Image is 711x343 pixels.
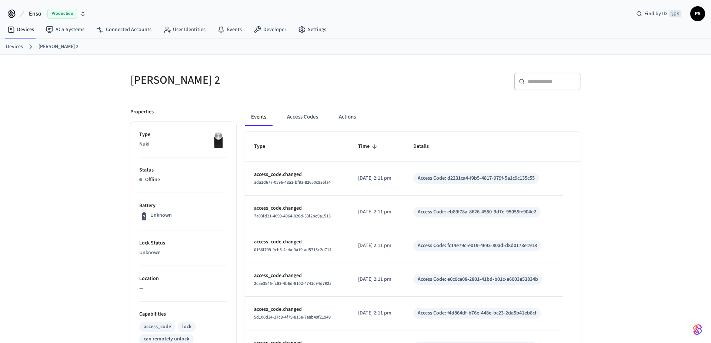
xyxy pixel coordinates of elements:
[130,73,351,88] h5: [PERSON_NAME] 2
[418,242,537,250] div: Access Code: fc14e79c-e019-4693-80ad-d8d0173e1918
[139,131,227,139] p: Type
[139,239,227,247] p: Lock Status
[669,10,681,17] span: ⌘ K
[40,23,90,36] a: ACS Systems
[139,284,227,292] p: —
[333,108,362,126] button: Actions
[254,280,331,287] span: 2cae3546-fc83-4b6d-8102-4741c94d792a
[254,306,340,313] p: access_code.changed
[139,202,227,210] p: Battery
[254,314,331,320] span: 5d100d34-27c9-4f79-815e-7a8b49f21949
[139,166,227,174] p: Status
[144,335,189,343] div: can remotely unlock
[418,174,535,182] div: Access Code: d2231ca4-f9b5-4817-979f-5a1c9c135c55
[139,249,227,257] p: Unknown
[29,9,41,18] span: Enso
[245,108,581,126] div: ant example
[157,23,211,36] a: User Identities
[254,213,331,219] span: 7a03fd21-4099-4964-826d-33f2bc9a1513
[358,276,395,283] p: [DATE] 2:11 pm
[139,140,227,148] p: Nuki
[418,309,536,317] div: Access Code: f4d864df-b76e-448e-bc23-2da5b41eb8cf
[691,7,704,20] span: PS
[358,208,395,216] p: [DATE] 2:11 pm
[209,131,227,149] img: Nuki Smart Lock 3.0 Pro Black, Front
[254,247,331,253] span: 0166f799-9cb5-4c4a-9a19-ad5715c2d714
[254,171,340,179] p: access_code.changed
[630,7,687,20] div: Find by ID⌘ K
[39,43,79,51] a: [PERSON_NAME] 2
[358,309,395,317] p: [DATE] 2:11 pm
[182,323,191,331] div: lock
[254,204,340,212] p: access_code.changed
[254,179,331,186] span: ada3d677-0596-48a3-bf9a-82650c936fa4
[144,323,171,331] div: access_code
[292,23,332,36] a: Settings
[47,9,77,19] span: Production
[358,242,395,250] p: [DATE] 2:11 pm
[254,272,340,280] p: access_code.changed
[358,174,395,182] p: [DATE] 2:11 pm
[90,23,157,36] a: Connected Accounts
[418,208,536,216] div: Access Code: eb89f78a-8626-4550-9d7e-95055fe904e2
[248,23,292,36] a: Developer
[644,10,667,17] span: Find by ID
[150,212,172,219] p: Unknown
[1,23,40,36] a: Devices
[418,276,538,283] div: Access Code: e0c0ce08-2801-41bd-b01c-a6003a53834b
[690,6,705,21] button: PS
[254,141,275,152] span: Type
[245,108,272,126] button: Events
[139,275,227,283] p: Location
[139,310,227,318] p: Capabilities
[281,108,324,126] button: Access Codes
[130,108,154,116] p: Properties
[413,141,438,152] span: Details
[693,324,702,336] img: SeamLogoGradient.69752ec5.svg
[145,176,160,184] p: Offline
[358,141,379,152] span: Time
[6,43,23,51] a: Devices
[254,238,340,246] p: access_code.changed
[211,23,248,36] a: Events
